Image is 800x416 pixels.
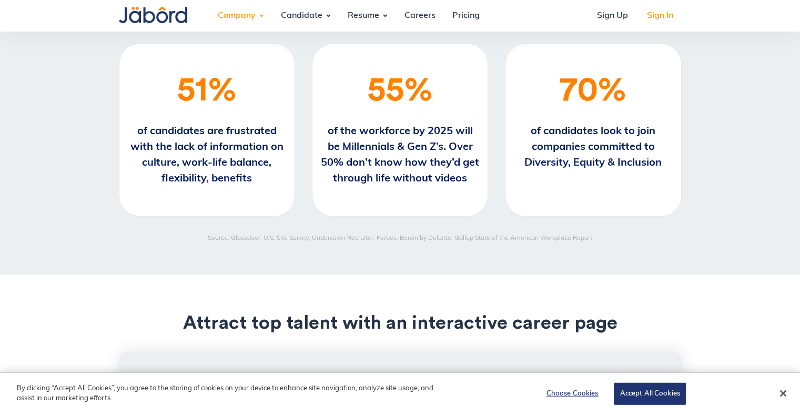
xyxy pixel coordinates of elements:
p: of candidates are frustrated with the lack of information on culture, work-life balance, flexibil... [128,124,286,187]
div: 70% [560,65,626,115]
button: Close [772,382,795,405]
div: Resume [339,2,388,30]
button: Choose Cookies [539,383,605,404]
p: of candidates look to join companies committed to Diversity, Equity & Inclusion [514,124,672,171]
a: Sign In [638,2,681,30]
div: Candidate [272,2,331,30]
a: Pricing [444,2,488,30]
p: of the workforce by 2025 will be Millennials & Gen Z’s. Over 50% don’t know how they’d get throug... [321,124,479,187]
a: Sign Up [588,2,636,30]
p: By clicking “Accept All Cookies”, you agree to the storing of cookies on your device to enhance s... [17,383,440,404]
h2: Attract top talent with an interactive career page [119,313,682,332]
div: Company [209,2,264,30]
div: 51% [177,65,237,115]
div: 55% [367,65,433,115]
img: Jabord Candidate [119,7,187,23]
a: Careers [396,2,444,30]
button: Accept All Cookies [614,383,685,405]
p: Source: Glassdoor, U.S. Site Survey, Undercover Recruiter, Forbes, Bersin by Deloitte, Gallup Sta... [208,234,592,243]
